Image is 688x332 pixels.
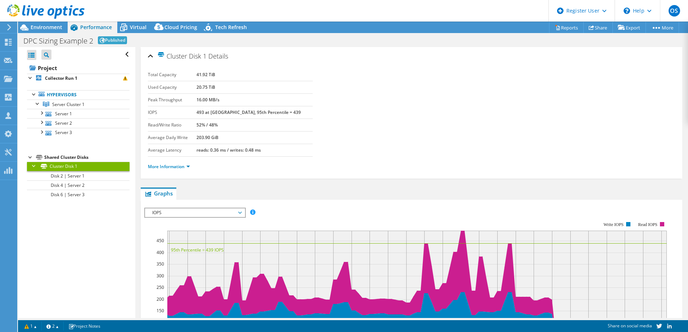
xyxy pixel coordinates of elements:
span: Performance [80,24,112,31]
span: Cloud Pricing [164,24,197,31]
text: 200 [157,296,164,302]
a: Cluster Disk 1 [27,162,130,171]
label: Average Latency [148,147,196,154]
b: 20.75 TiB [196,84,215,90]
label: Read/Write Ratio [148,121,196,129]
span: Tech Refresh [215,24,247,31]
text: Read IOPS [638,222,657,227]
span: IOPS [149,208,241,217]
a: Server 2 [27,118,130,128]
label: Total Capacity [148,71,196,78]
b: reads: 0.36 ms / writes: 0.48 ms [196,147,261,153]
h1: DPC Sizing Example 2 [23,37,93,45]
text: 250 [157,284,164,290]
a: Project Notes [63,322,105,331]
b: 493 at [GEOGRAPHIC_DATA], 95th Percentile = 439 [196,109,301,115]
a: Project [27,62,130,74]
span: Environment [31,24,62,31]
text: 300 [157,273,164,279]
text: Write IOPS [603,222,624,227]
div: Shared Cluster Disks [44,153,130,162]
a: Collector Run 1 [27,74,130,83]
a: Export [612,22,646,33]
text: 400 [157,249,164,255]
text: 95th Percentile = 439 IOPS [171,247,224,253]
a: Disk 6 | Server 3 [27,190,130,199]
a: Server 1 [27,109,130,118]
a: Disk 2 | Server 1 [27,171,130,180]
label: Peak Throughput [148,96,196,103]
text: 350 [157,261,164,267]
a: Reports [549,22,584,33]
text: 150 [157,308,164,314]
label: Average Daily Write [148,134,196,141]
span: OS [669,5,680,17]
a: Hypervisors [27,90,130,100]
label: Used Capacity [148,84,196,91]
label: IOPS [148,109,196,116]
b: 41.92 TiB [196,72,215,78]
text: 450 [157,238,164,244]
span: Cluster Disk 1 [157,52,207,60]
a: More Information [148,163,190,170]
a: Server 3 [27,128,130,137]
a: Disk 4 | Server 2 [27,180,130,190]
a: 1 [19,322,42,331]
span: Published [98,36,127,44]
span: Server Cluster 1 [52,101,85,107]
a: Share [583,22,613,33]
span: Details [208,52,228,60]
span: Virtual [130,24,146,31]
a: Server Cluster 1 [27,100,130,109]
a: 2 [41,322,64,331]
b: 52% / 48% [196,122,218,128]
svg: \n [624,8,630,14]
a: More [646,22,679,33]
b: Collector Run 1 [45,75,77,81]
b: 16.00 MB/s [196,97,219,103]
b: 203.90 GiB [196,134,218,140]
span: Share on social media [608,323,652,329]
span: Graphs [144,190,173,197]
